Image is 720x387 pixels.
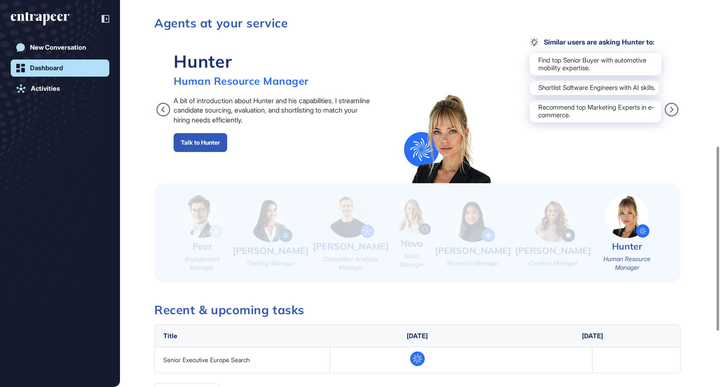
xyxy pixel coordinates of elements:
[30,64,63,72] div: Dashboard
[528,259,578,268] div: Curation Manager
[233,244,309,257] div: [PERSON_NAME]
[330,325,505,347] th: [DATE]
[530,53,661,75] div: Find top Senior Buyer with automotive mobility expertise.
[530,100,661,122] div: Recommend top Marketing Experts in e-commerce.
[154,304,681,316] h3: Recent & upcoming tasks
[155,325,330,347] th: Title
[174,74,309,87] div: Human Resource Manager
[605,194,649,238] img: hunter-small.png
[154,17,681,29] h3: Agents at your service
[11,60,109,77] a: Dashboard
[530,80,659,95] div: Shortlist Software Engineers with AI skills.
[11,39,109,56] a: New Conversation
[393,252,431,268] div: News Manager
[387,94,516,183] img: hunter-big.png
[327,194,374,238] img: nash-small.png
[313,255,389,271] div: Competitor Analysis Manager
[531,198,575,242] img: curie-small.png
[612,240,642,253] div: Hunter
[163,357,321,363] div: Senior Executive Europe Search
[393,197,431,235] img: nova-small.png
[435,244,511,257] div: [PERSON_NAME]
[505,325,680,347] th: [DATE]
[313,240,389,253] div: [PERSON_NAME]
[174,96,374,125] div: A bit of introduction about Hunter and his capabilities. I streamline candidate sourcing, evaluat...
[174,51,309,72] div: Hunter
[11,80,109,97] a: Activities
[180,194,224,238] img: peer-small.png
[401,237,423,250] div: Nova
[595,255,659,271] div: Human Resource Manager
[30,44,86,51] div: New Conversation
[11,12,69,26] div: entrapeer-logo
[530,38,654,46] div: Similar users are asking Hunter to:
[451,198,495,242] img: reese-small.png
[246,259,295,268] div: Tracking Manager
[31,85,60,92] div: Activities
[515,244,591,257] div: [PERSON_NAME]
[176,255,228,271] div: Engagement Manager
[249,198,292,242] img: tracy-small.png
[447,259,499,268] div: Research Manager
[192,240,212,253] div: Peer
[174,133,227,152] a: Talk to Hunter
